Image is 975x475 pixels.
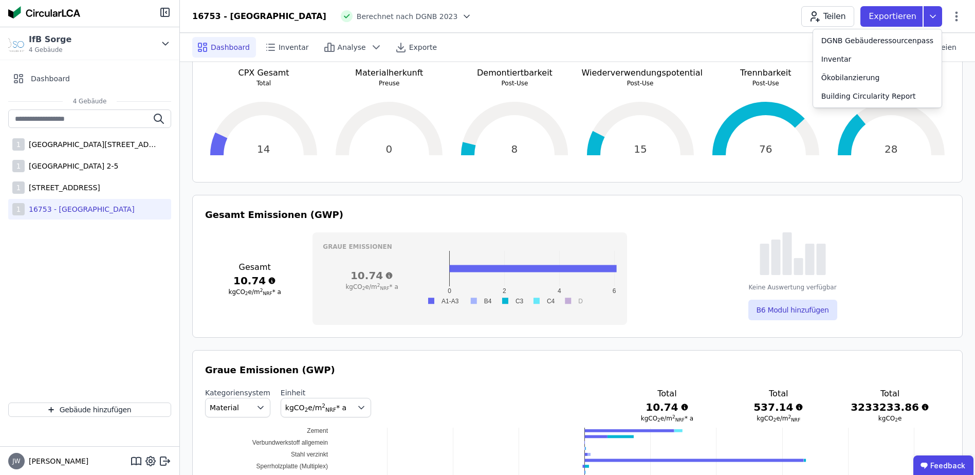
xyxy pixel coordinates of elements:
[821,72,880,83] div: Ökobilanzierung
[210,403,239,413] span: Material
[869,10,918,23] p: Exportieren
[205,388,270,398] label: Kategoriensystem
[345,283,398,290] span: kgCO e/m * a
[749,283,837,291] div: Keine Auswertung verfügbar
[760,232,826,275] img: empty-state
[25,161,118,171] div: [GEOGRAPHIC_DATA] 2-5
[12,458,20,464] span: JW
[330,79,448,87] p: Preuse
[205,261,304,273] h3: Gesamt
[211,42,250,52] span: Dashboard
[281,388,371,398] label: Einheit
[851,388,929,400] h3: Total
[672,414,675,419] sup: 2
[377,283,380,288] sup: 2
[357,11,458,22] span: Berechnet nach DGNB 2023
[323,243,617,251] h3: Graue Emissionen
[628,400,706,414] h3: 10.74
[228,288,281,296] span: kgCO e/m * a
[12,203,25,215] div: 1
[821,91,916,101] div: Building Circularity Report
[29,46,71,54] span: 4 Gebäude
[205,273,304,288] h3: 10.74
[362,286,365,291] sub: 2
[63,97,117,105] span: 4 Gebäude
[8,35,25,52] img: IfB Sorge
[305,407,308,413] sub: 2
[409,42,437,52] span: Exporte
[25,182,100,193] div: [STREET_ADDRESS]
[582,67,699,79] p: Wiederverwendungspotential
[456,67,573,79] p: Demontiertbarkeit
[739,400,818,414] h3: 537.14
[29,33,71,46] div: IfB Sorge
[281,398,371,417] button: kgCO2e/m2NRF* a
[205,363,950,377] h3: Graue Emissionen (GWP)
[192,10,326,23] div: 16753 - [GEOGRAPHIC_DATA]
[675,417,685,423] sub: NRF
[748,300,837,320] button: B6 Modul hinzufügen
[791,417,800,423] sub: NRF
[25,456,88,466] span: [PERSON_NAME]
[8,6,80,19] img: Concular
[757,415,800,422] span: kgCO e/m
[205,79,322,87] p: Total
[895,417,898,423] sub: 2
[801,6,854,27] button: Teilen
[821,54,852,64] div: Inventar
[774,417,777,423] sub: 2
[31,74,70,84] span: Dashboard
[12,181,25,194] div: 1
[245,291,248,296] sub: 2
[338,42,366,52] span: Analyse
[707,67,824,79] p: Trennbarkeit
[330,67,448,79] p: Materialherkunft
[263,291,272,296] sub: NRF
[641,415,693,422] span: kgCO e/m * a
[821,35,933,46] div: DGNB Gebäuderessourcenpass
[456,79,573,87] p: Post-Use
[205,67,322,79] p: CPX Gesamt
[788,414,791,419] sup: 2
[205,208,950,222] h3: Gesamt Emissionen (GWP)
[8,403,171,417] button: Gebäude hinzufügen
[851,400,929,414] h3: 3233233.86
[322,403,325,409] sup: 2
[25,139,158,150] div: [GEOGRAPHIC_DATA][STREET_ADDRESS]
[12,138,25,151] div: 1
[380,286,389,291] sub: NRF
[739,388,818,400] h3: Total
[628,388,706,400] h3: Total
[582,79,699,87] p: Post-Use
[325,407,336,413] sub: NRF
[205,398,270,417] button: Material
[285,404,346,412] span: kgCO e/m * a
[260,288,263,293] sup: 2
[707,79,824,87] p: Post-Use
[25,204,135,214] div: 16753 - [GEOGRAPHIC_DATA]
[878,415,902,422] span: kgCO e
[12,160,25,172] div: 1
[657,417,660,423] sub: 2
[323,268,421,283] h3: 10.74
[279,42,309,52] span: Inventar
